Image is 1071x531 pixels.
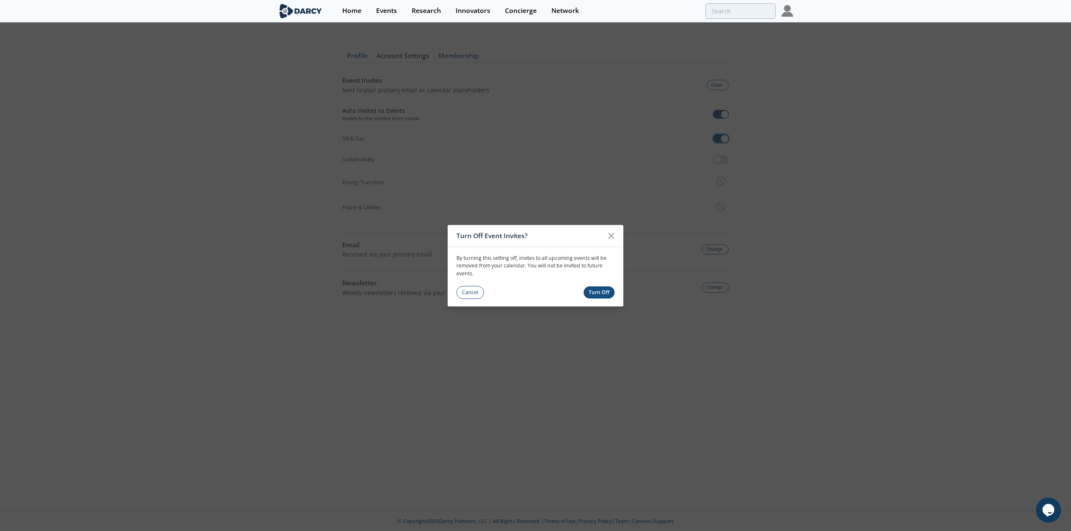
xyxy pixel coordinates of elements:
div: Concierge [505,8,537,14]
iframe: chat widget [1036,498,1063,523]
div: Research [412,8,441,14]
div: Turn Off Event Invites? [456,228,603,244]
p: By turning this setting off, invites to all upcoming events will be removed from your calendar. Y... [456,254,615,277]
div: Innovators [456,8,490,14]
div: Events [376,8,397,14]
div: Network [551,8,579,14]
div: Home [342,8,361,14]
input: Advanced Search [705,3,776,19]
img: Profile [781,5,793,17]
button: Turn Off [584,287,615,299]
button: Cancel [456,286,484,299]
img: logo-wide.svg [278,4,323,18]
